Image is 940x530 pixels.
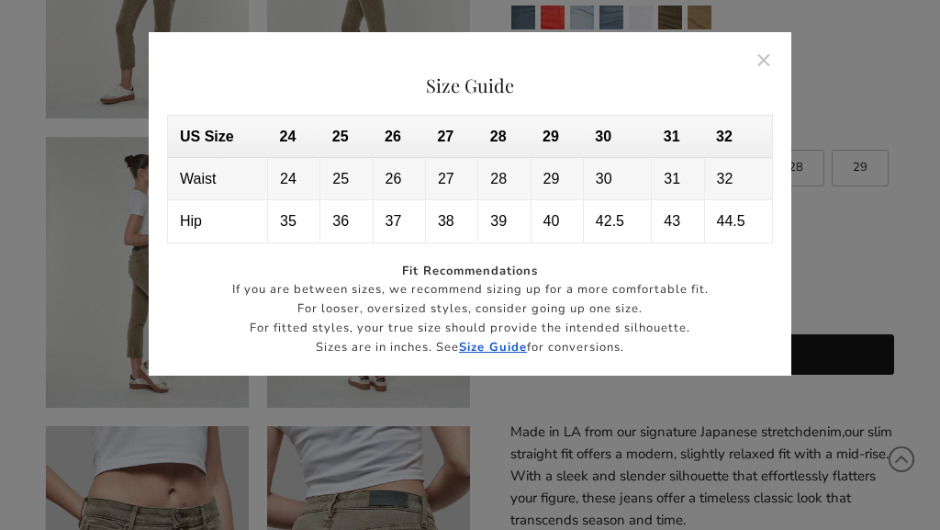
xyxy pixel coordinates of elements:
th: 24 [267,116,319,158]
td: 42.5 [583,200,651,242]
th: 27 [425,116,477,158]
td: 29 [531,158,583,200]
td: 44.5 [704,200,772,242]
a: Size Guide [459,339,527,355]
td: 37 [373,200,425,242]
p: For looser, oversized styles, consider going up one size. [167,299,773,319]
th: US Size [168,116,268,158]
p: For fitted styles, your true size should provide the intended silhouette. [167,319,773,338]
td: 38 [425,200,477,242]
td: 24 [267,158,319,200]
th: 31 [652,116,704,158]
th: 26 [373,116,425,158]
td: 27 [425,158,477,200]
td: 35 [267,200,319,242]
th: 28 [478,116,531,158]
p: Sizes are in inches. See for conversions. [167,338,773,357]
th: 25 [320,116,373,158]
td: 28 [478,158,531,200]
td: 31 [652,158,704,200]
td: 36 [320,200,373,242]
th: 30 [583,116,651,158]
td: 26 [373,158,425,200]
td: 40 [531,200,583,242]
p: If you are between sizes, we recommend sizing up for a more comfortable fit. [167,280,773,299]
td: 39 [478,200,531,242]
td: 32 [704,158,772,200]
td: Hip [168,200,268,242]
th: 29 [531,116,583,158]
span: Fit Recommendations [402,263,538,279]
td: 25 [320,158,373,200]
h2: Size Guide [167,74,773,96]
td: 43 [652,200,704,242]
td: Waist [168,158,268,200]
button: Close [744,39,786,81]
th: 32 [704,116,772,158]
td: 30 [583,158,651,200]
